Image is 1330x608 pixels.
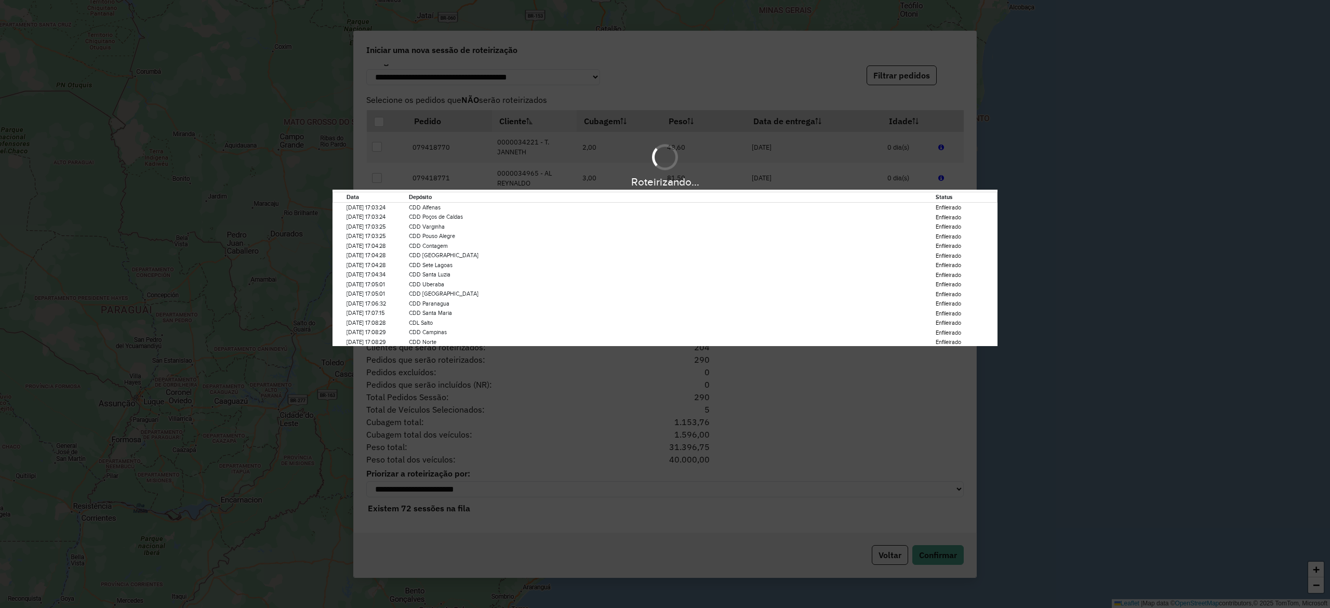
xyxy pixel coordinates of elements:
td: CDD Contagem [408,241,935,251]
td: CDD Campinas [408,328,935,338]
td: [DATE] 17:04:28 [346,241,408,251]
label: Enfileirado [936,300,961,309]
td: CDD Sete Lagoas [408,260,935,270]
label: Enfileirado [936,261,961,270]
td: [DATE] 17:04:34 [346,270,408,280]
label: Enfileirado [936,213,961,222]
label: Enfileirado [936,232,961,241]
label: Enfileirado [936,319,961,328]
label: Enfileirado [936,338,961,347]
td: CDD Paranagua [408,299,935,309]
label: Enfileirado [936,271,961,280]
td: [DATE] 17:05:01 [346,280,408,289]
td: [DATE] 17:04:28 [346,251,408,261]
label: Enfileirado [936,204,961,213]
label: Enfileirado [936,281,961,289]
label: Enfileirado [936,309,961,318]
td: CDD Uberaba [408,280,935,289]
th: Status [935,192,997,203]
td: [DATE] 17:03:24 [346,213,408,222]
td: [DATE] 17:03:24 [346,203,408,213]
td: CDD Santa Luzia [408,270,935,280]
label: Enfileirado [936,252,961,260]
td: CDD Norte [408,337,935,347]
label: Enfileirado [936,290,961,299]
td: CDL Salto [408,318,935,328]
td: [DATE] 17:08:29 [346,337,408,347]
td: [DATE] 17:07:15 [346,309,408,319]
th: Data [346,192,408,203]
td: [DATE] 17:08:29 [346,328,408,338]
td: [DATE] 17:05:01 [346,289,408,299]
td: [DATE] 17:03:25 [346,222,408,232]
td: CDD Pouso Alegre [408,232,935,242]
td: [DATE] 17:06:32 [346,299,408,309]
td: CDD Santa Maria [408,309,935,319]
th: Depósito [408,192,935,203]
td: CDD [GEOGRAPHIC_DATA] [408,289,935,299]
td: CDD Varginha [408,222,935,232]
label: Enfileirado [936,242,961,251]
td: CDD [GEOGRAPHIC_DATA] [408,251,935,261]
td: CDD Alfenas [408,203,935,213]
td: [DATE] 17:03:25 [346,232,408,242]
td: [DATE] 17:08:28 [346,318,408,328]
td: [DATE] 17:04:28 [346,260,408,270]
td: CDD Poços de Caldas [408,213,935,222]
label: Enfileirado [936,223,961,232]
label: Enfileirado [936,328,961,337]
